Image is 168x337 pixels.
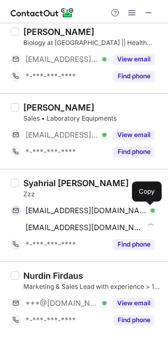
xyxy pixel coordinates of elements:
div: Syahrial [PERSON_NAME] [23,178,129,188]
button: Reveal Button [113,130,155,140]
div: [PERSON_NAME] [23,102,94,113]
span: [EMAIL_ADDRESS][DOMAIN_NAME] [25,54,99,64]
div: [PERSON_NAME] [23,26,94,37]
button: Reveal Button [113,54,155,65]
img: ContactOut v5.3.10 [11,6,74,19]
button: Reveal Button [113,239,155,250]
span: ***@[DOMAIN_NAME] [25,298,99,308]
button: Reveal Button [113,298,155,308]
button: Reveal Button [113,71,155,81]
div: Sales • Laboratory Equipments [23,114,162,123]
button: Reveal Button [113,315,155,325]
span: [EMAIL_ADDRESS][DOMAIN_NAME] [25,130,99,140]
div: Biology at [GEOGRAPHIC_DATA] || Health Analyst || Product Specialist InVitro Diagnostic / IVD || ... [23,38,162,48]
div: Zzz [23,189,162,199]
div: Marketing & Sales Lead with experience > 15 years in Pharmaceutical, Medical Device and Rapid Dia... [23,282,162,292]
span: [EMAIL_ADDRESS][DOMAIN_NAME] [25,223,143,232]
span: [EMAIL_ADDRESS][DOMAIN_NAME] [25,206,147,215]
div: Nurdin Firdaus [23,270,83,281]
button: Reveal Button [113,147,155,157]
